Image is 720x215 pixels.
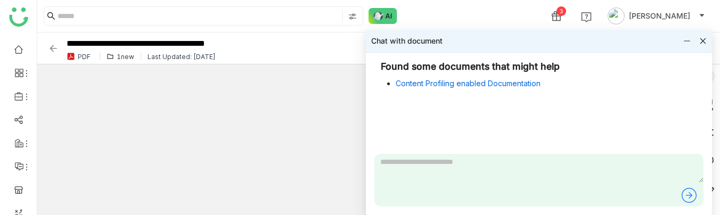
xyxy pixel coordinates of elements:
[557,6,566,16] div: 3
[107,53,114,60] img: folder.svg
[581,12,592,22] img: help.svg
[9,7,28,27] img: logo
[78,53,91,61] div: PDF
[148,53,216,61] div: Last Updated: [DATE]
[608,7,625,24] img: avatar
[348,12,357,21] img: search-type.svg
[381,61,697,72] h3: Found some documents that might help
[48,43,59,54] img: back
[67,52,75,61] img: pdf.svg
[117,53,134,61] div: 1new
[606,7,707,24] button: [PERSON_NAME]
[629,10,690,22] span: [PERSON_NAME]
[369,8,397,24] img: ask-buddy-normal.svg
[371,35,443,47] div: Chat with document
[396,79,541,88] a: Content Profiling enabled Documentation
